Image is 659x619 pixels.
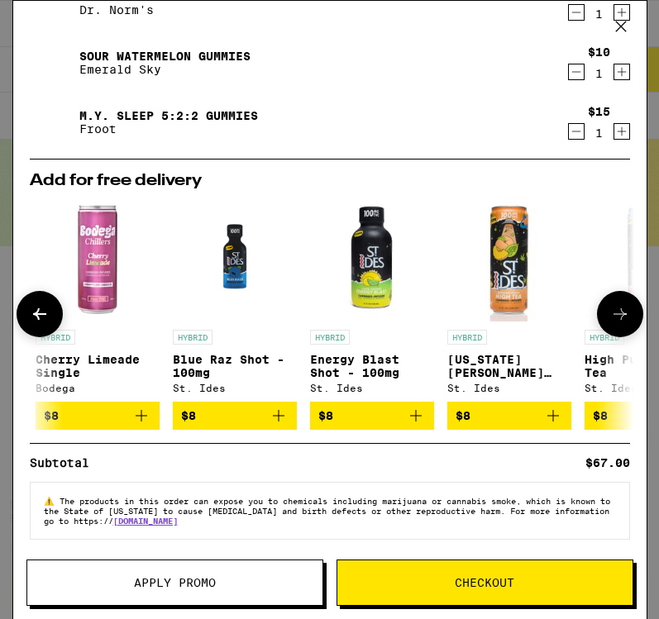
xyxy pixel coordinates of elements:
[447,198,571,321] img: St. Ides - Georgia Peach High Tea
[36,353,160,379] p: Cherry Limeade Single
[614,64,630,80] button: Increment
[455,577,514,588] span: Checkout
[447,330,487,345] p: HYBRID
[79,63,251,76] p: Emerald Sky
[337,559,633,606] button: Checkout
[447,402,571,430] button: Add to bag
[588,45,610,59] div: $10
[447,198,571,402] a: Open page for Georgia Peach High Tea from St. Ides
[10,12,119,25] span: Hi. Need any help?
[36,383,160,393] div: Bodega
[310,353,434,379] p: Energy Blast Shot - 100mg
[173,383,297,393] div: St. Ides
[36,330,75,345] p: HYBRID
[79,3,325,17] p: Dr. Norm's
[310,198,434,321] img: St. Ides - Energy Blast Shot - 100mg
[30,99,76,145] img: M.Y. SLEEP 5:2:2 Gummies
[79,109,258,122] a: M.Y. SLEEP 5:2:2 Gummies
[36,198,160,402] a: Open page for Cherry Limeade Single from Bodega
[585,330,624,345] p: HYBRID
[36,198,160,321] img: Bodega - Cherry Limeade Single
[173,353,297,379] p: Blue Raz Shot - 100mg
[447,353,571,379] p: [US_STATE][PERSON_NAME] High Tea
[113,516,178,526] a: [DOMAIN_NAME]
[173,198,297,321] img: St. Ides - Blue Raz Shot - 100mg
[173,330,213,345] p: HYBRID
[79,50,251,63] a: Sour Watermelon Gummies
[310,383,434,393] div: St. Ides
[30,457,101,469] div: Subtotal
[310,330,350,345] p: HYBRID
[44,496,610,526] span: The products in this order can expose you to chemicals including marijuana or cannabis smoke, whi...
[456,409,470,422] span: $8
[568,123,585,140] button: Decrement
[593,409,608,422] span: $8
[30,40,76,86] img: Sour Watermelon Gummies
[585,457,630,469] div: $67.00
[30,173,630,189] h2: Add for free delivery
[173,402,297,430] button: Add to bag
[588,105,610,118] div: $15
[568,4,585,21] button: Decrement
[173,198,297,402] a: Open page for Blue Raz Shot - 100mg from St. Ides
[310,198,434,402] a: Open page for Energy Blast Shot - 100mg from St. Ides
[36,402,160,430] button: Add to bag
[181,409,196,422] span: $8
[134,577,216,588] span: Apply Promo
[26,559,323,606] button: Apply Promo
[318,409,333,422] span: $8
[588,126,610,140] div: 1
[588,67,610,80] div: 1
[44,496,60,506] span: ⚠️
[79,122,258,136] p: Froot
[614,123,630,140] button: Increment
[568,64,585,80] button: Decrement
[44,409,59,422] span: $8
[588,7,610,21] div: 1
[310,402,434,430] button: Add to bag
[447,383,571,393] div: St. Ides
